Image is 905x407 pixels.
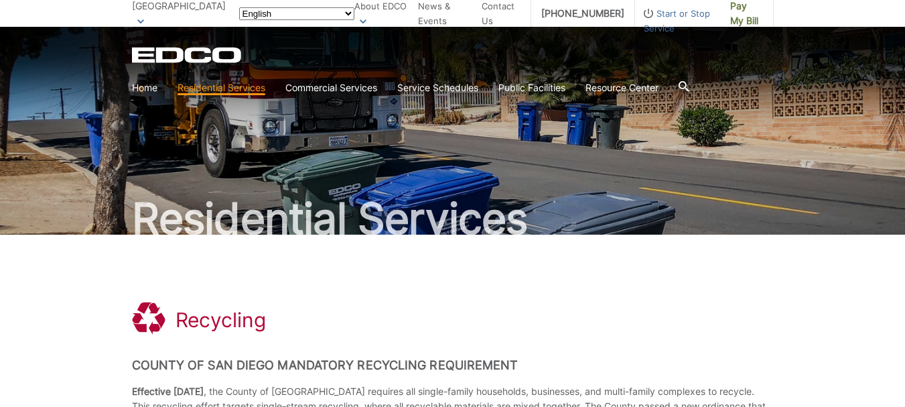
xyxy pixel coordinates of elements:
[132,358,774,373] h2: County of San Diego Mandatory Recycling Requirement
[178,80,265,95] a: Residential Services
[132,80,157,95] a: Home
[132,197,774,240] h2: Residential Services
[498,80,565,95] a: Public Facilities
[176,308,266,332] h1: Recycling
[132,47,243,63] a: EDCD logo. Return to the homepage.
[239,7,354,20] select: Select a language
[132,386,204,397] strong: Effective [DATE]
[585,80,658,95] a: Resource Center
[285,80,377,95] a: Commercial Services
[397,80,478,95] a: Service Schedules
